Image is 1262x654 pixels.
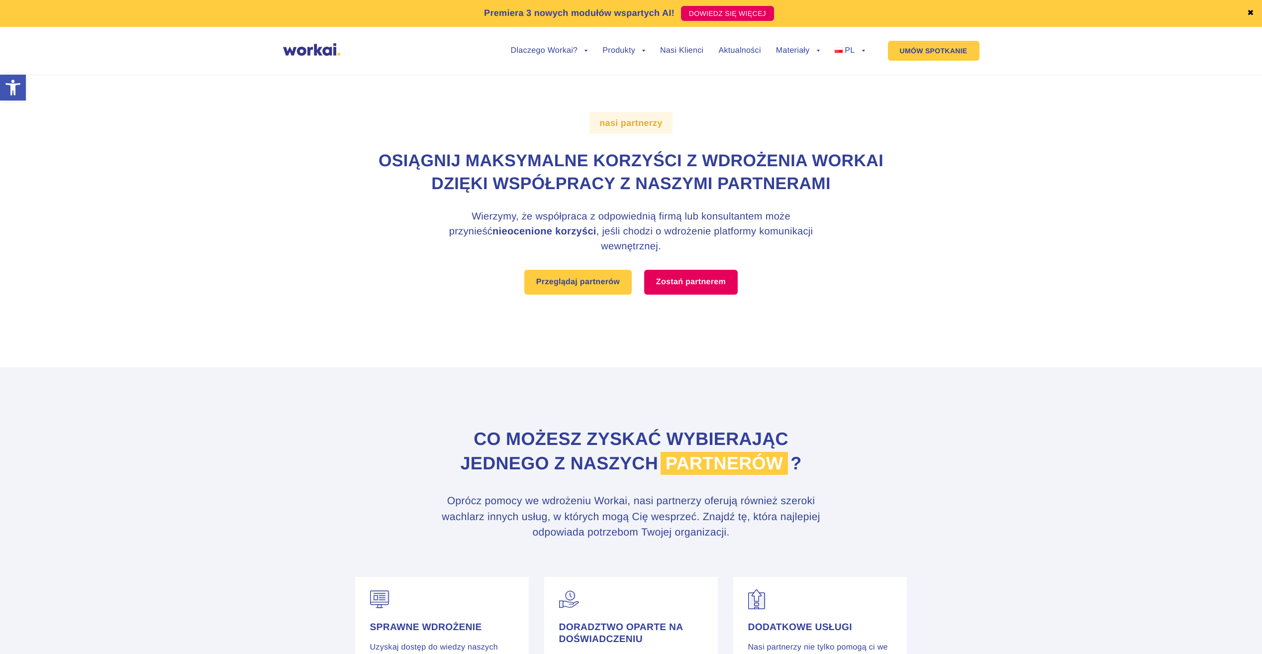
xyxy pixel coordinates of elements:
[681,6,774,21] a: DOWIEDZ SIĘ WIĘCEJ
[492,226,596,237] strong: nieocenione korzyści
[559,622,703,646] h4: Doradztwo oparte na doświadczeniu
[1247,9,1254,17] a: ✖
[484,6,675,20] p: Premiera 3 nowych modułów wspartych AI!
[432,493,830,541] h3: Oprócz pomocy we wdrożeniu Workai, nasi partnerzy oferują również szeroki wachlarz innych usług, ...
[511,47,588,55] a: Dlaczego Workai?
[661,452,788,475] span: partnerów
[432,427,830,475] h2: Co możesz zyskać wybierając jednego z naszych ?
[445,209,818,254] h3: Wierzymy, że współpraca z odpowiednią firmą lub konsultantem może przynieść , jeśli chodzi o wdro...
[602,47,645,55] a: Produkty
[370,622,514,634] h4: Sprawne wdrożenie
[524,270,632,295] a: Przeglądaj partnerów
[589,112,673,134] label: nasi partnerzy
[644,270,738,295] a: Zostań partnerem
[888,41,979,61] a: UMÓW SPOTKANIE
[776,47,820,55] a: Materiały
[845,46,855,55] span: PL
[660,47,703,55] a: Nasi Klienci
[355,150,907,196] h1: Osiągnij maksymalne korzyści z wdrożenia Workai dzięki współpracy z naszymi partnerami
[748,622,892,634] h4: Dodatkowe usługi
[718,47,761,55] a: Aktualności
